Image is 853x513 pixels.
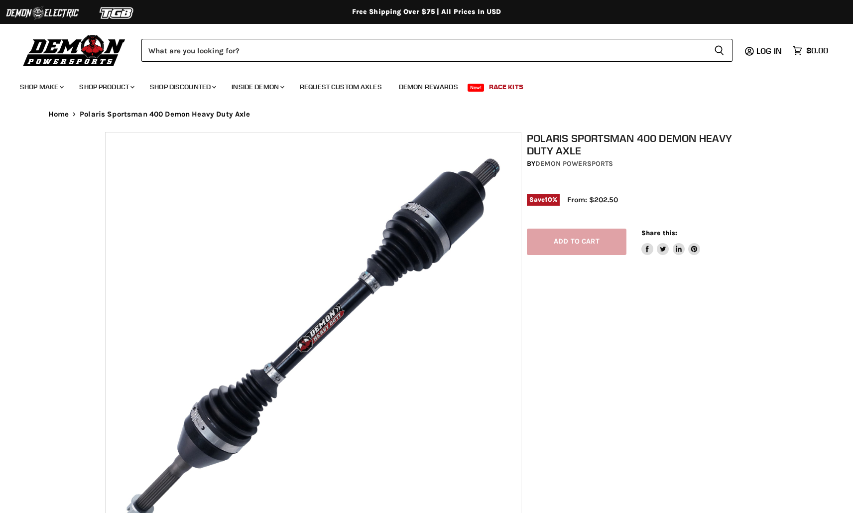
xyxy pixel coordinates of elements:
a: Shop Make [12,77,70,97]
input: Search [141,39,706,62]
a: Inside Demon [224,77,290,97]
a: Demon Powersports [535,159,613,168]
a: Home [48,110,69,119]
span: 10 [545,196,552,203]
nav: Breadcrumbs [28,110,825,119]
img: Demon Electric Logo 2 [5,3,80,22]
a: Demon Rewards [391,77,466,97]
a: $0.00 [788,43,833,58]
img: TGB Logo 2 [80,3,154,22]
a: Shop Product [72,77,140,97]
span: Log in [756,46,782,56]
span: $0.00 [806,46,828,55]
div: Free Shipping Over $75 | All Prices In USD [28,7,825,16]
a: Log in [752,46,788,55]
button: Search [706,39,732,62]
span: From: $202.50 [567,195,618,204]
div: by [527,158,754,169]
span: New! [468,84,485,92]
span: Share this: [641,229,677,237]
a: Race Kits [482,77,531,97]
ul: Main menu [12,73,826,97]
h1: Polaris Sportsman 400 Demon Heavy Duty Axle [527,132,754,157]
form: Product [141,39,732,62]
img: Demon Powersports [20,32,129,68]
span: Polaris Sportsman 400 Demon Heavy Duty Axle [80,110,250,119]
aside: Share this: [641,229,701,255]
a: Shop Discounted [142,77,222,97]
span: Save % [527,194,560,205]
a: Request Custom Axles [292,77,389,97]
